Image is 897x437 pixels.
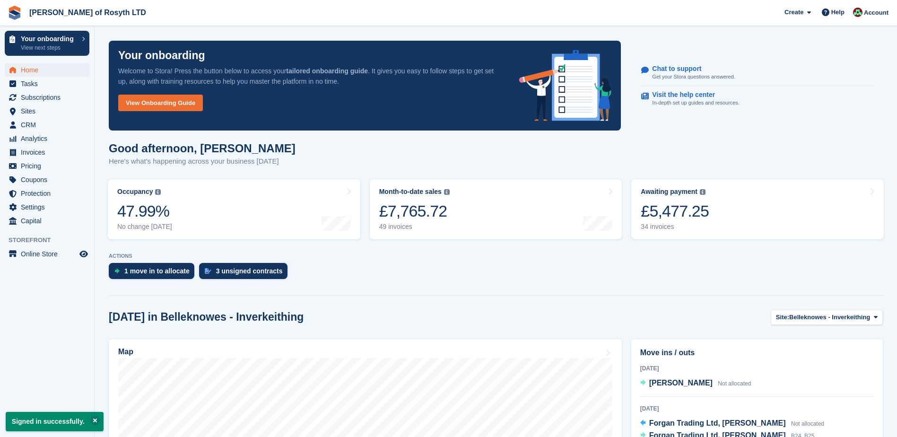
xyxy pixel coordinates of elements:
span: Help [831,8,845,17]
a: 1 move in to allocate [109,263,199,284]
span: CRM [21,118,78,131]
img: stora-icon-8386f47178a22dfd0bd8f6a31ec36ba5ce8667c1dd55bd0f319d3a0aa187defe.svg [8,6,22,20]
img: icon-info-grey-7440780725fd019a000dd9b08b2336e03edf1995a4989e88bcd33f0948082b44.svg [155,189,161,195]
span: Coupons [21,173,78,186]
span: Tasks [21,77,78,90]
p: Visit the help center [652,91,732,99]
button: Site: Belleknowes - Inverkeithing [771,310,883,325]
div: No change [DATE] [117,223,172,231]
span: Storefront [9,236,94,245]
a: Awaiting payment £5,477.25 34 invoices [631,179,884,239]
span: Site: [776,313,789,322]
span: Account [864,8,888,17]
span: Settings [21,201,78,214]
p: Your onboarding [118,50,205,61]
h2: Map [118,348,133,356]
a: menu [5,77,89,90]
span: Belleknowes - Inverkeithing [789,313,870,322]
p: Your onboarding [21,35,77,42]
span: Invoices [21,146,78,159]
p: Chat to support [652,65,727,73]
div: 3 unsigned contracts [216,267,283,275]
a: menu [5,105,89,118]
a: [PERSON_NAME] Not allocated [640,377,751,390]
div: £7,765.72 [379,201,450,221]
div: £5,477.25 [641,201,709,221]
p: View next steps [21,44,77,52]
div: 34 invoices [641,223,709,231]
div: 47.99% [117,201,172,221]
a: menu [5,146,89,159]
span: Not allocated [791,420,824,427]
a: Month-to-date sales £7,765.72 49 invoices [370,179,622,239]
strong: tailored onboarding guide [286,67,368,75]
img: icon-info-grey-7440780725fd019a000dd9b08b2336e03edf1995a4989e88bcd33f0948082b44.svg [700,189,705,195]
span: Pricing [21,159,78,173]
p: In-depth set up guides and resources. [652,99,740,107]
img: icon-info-grey-7440780725fd019a000dd9b08b2336e03edf1995a4989e88bcd33f0948082b44.svg [444,189,450,195]
span: Not allocated [718,380,751,387]
a: menu [5,187,89,200]
p: ACTIONS [109,253,883,259]
h2: [DATE] in Belleknowes - Inverkeithing [109,311,304,323]
span: [PERSON_NAME] [649,379,713,387]
p: Signed in successfully. [6,412,104,431]
span: Subscriptions [21,91,78,104]
a: menu [5,63,89,77]
a: menu [5,247,89,261]
a: Forgan Trading Ltd, [PERSON_NAME] Not allocated [640,418,824,430]
a: menu [5,214,89,227]
span: Online Store [21,247,78,261]
img: move_ins_to_allocate_icon-fdf77a2bb77ea45bf5b3d319d69a93e2d87916cf1d5bf7949dd705db3b84f3ca.svg [114,268,120,274]
p: Get your Stora questions answered. [652,73,735,81]
a: Chat to support Get your Stora questions answered. [641,60,874,86]
span: Protection [21,187,78,200]
div: [DATE] [640,404,874,413]
a: View Onboarding Guide [118,95,203,111]
img: Anne Thomson [853,8,862,17]
div: Month-to-date sales [379,188,442,196]
div: 49 invoices [379,223,450,231]
img: onboarding-info-6c161a55d2c0e0a8cae90662b2fe09162a5109e8cc188191df67fb4f79e88e88.svg [519,50,612,121]
div: Awaiting payment [641,188,697,196]
p: Here's what's happening across your business [DATE] [109,156,296,167]
span: Analytics [21,132,78,145]
a: menu [5,173,89,186]
a: [PERSON_NAME] of Rosyth LTD [26,5,150,20]
h2: Move ins / outs [640,347,874,358]
a: menu [5,159,89,173]
div: 1 move in to allocate [124,267,190,275]
a: Your onboarding View next steps [5,31,89,56]
span: Create [784,8,803,17]
a: Occupancy 47.99% No change [DATE] [108,179,360,239]
a: menu [5,91,89,104]
a: menu [5,132,89,145]
span: Home [21,63,78,77]
a: 3 unsigned contracts [199,263,292,284]
a: Preview store [78,248,89,260]
h1: Good afternoon, [PERSON_NAME] [109,142,296,155]
div: Occupancy [117,188,153,196]
p: Welcome to Stora! Press the button below to access your . It gives you easy to follow steps to ge... [118,66,504,87]
img: contract_signature_icon-13c848040528278c33f63329250d36e43548de30e8caae1d1a13099fd9432cc5.svg [205,268,211,274]
div: [DATE] [640,364,874,373]
span: Sites [21,105,78,118]
a: Visit the help center In-depth set up guides and resources. [641,86,874,112]
a: menu [5,201,89,214]
span: Capital [21,214,78,227]
span: Forgan Trading Ltd, [PERSON_NAME] [649,419,786,427]
a: menu [5,118,89,131]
